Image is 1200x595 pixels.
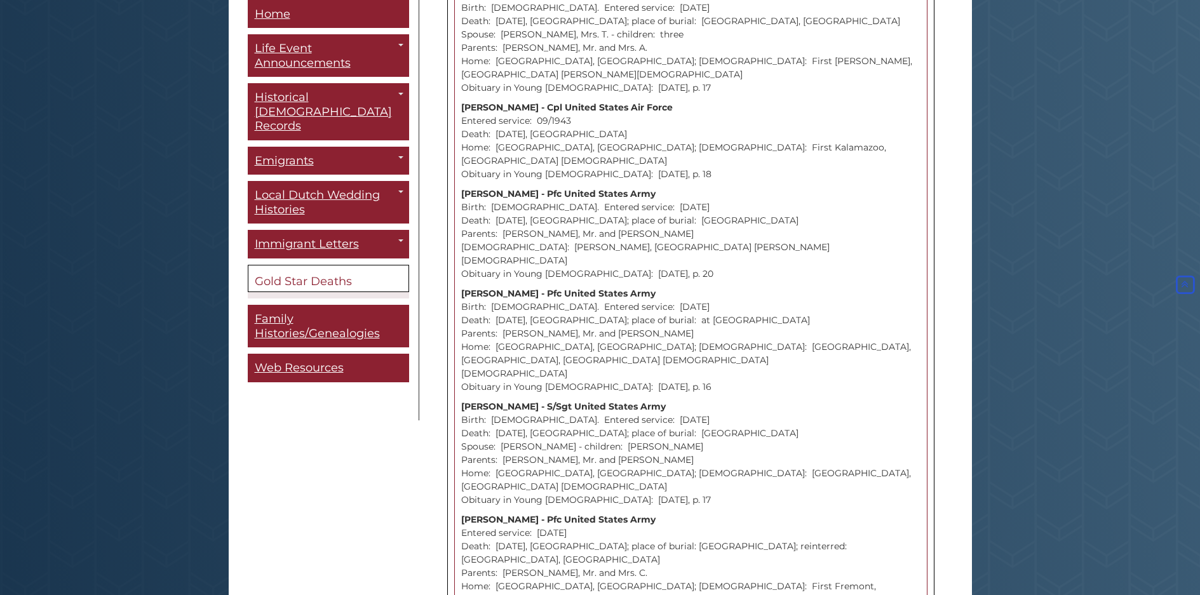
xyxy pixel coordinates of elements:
span: Local Dutch Wedding Histories [255,189,380,217]
p: Birth: [DEMOGRAPHIC_DATA]. Entered service: [DATE] Death: [DATE], [GEOGRAPHIC_DATA]; place of bur... [461,187,920,281]
span: Historical [DEMOGRAPHIC_DATA] Records [255,91,392,133]
p: Birth: [DEMOGRAPHIC_DATA]. Entered service: [DATE] Death: [DATE], [GEOGRAPHIC_DATA]; place of bur... [461,400,920,507]
strong: [PERSON_NAME] - Cpl United States Air Force [461,102,673,113]
strong: [PERSON_NAME] - Pfc United States Army [461,188,656,199]
p: Entered service: 09/1943 Death: [DATE], [GEOGRAPHIC_DATA] Home: [GEOGRAPHIC_DATA], [GEOGRAPHIC_DA... [461,101,920,181]
strong: [PERSON_NAME] - S/Sgt United States Army [461,401,666,412]
a: Life Event Announcements [248,35,409,77]
span: Gold Star Deaths [255,274,352,288]
a: Gold Star Deaths [248,265,409,293]
span: Life Event Announcements [255,42,351,70]
a: Emigrants [248,147,409,175]
a: Immigrant Letters [248,231,409,259]
a: Local Dutch Wedding Histories [248,182,409,224]
a: Historical [DEMOGRAPHIC_DATA] Records [248,84,409,141]
strong: [PERSON_NAME] - Pfc United States Army [461,514,656,525]
a: Web Resources [248,354,409,383]
a: Back to Top [1173,279,1197,291]
span: Immigrant Letters [255,237,359,251]
p: Birth: [DEMOGRAPHIC_DATA]. Entered service: [DATE] Death: [DATE], [GEOGRAPHIC_DATA]; place of bur... [461,287,920,394]
span: Family Histories/Genealogies [255,312,380,341]
span: Emigrants [255,154,314,168]
strong: [PERSON_NAME] - Pfc United States Army [461,288,656,299]
a: Family Histories/Genealogies [248,305,409,348]
span: Web Resources [255,361,344,375]
span: Home [255,7,290,21]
